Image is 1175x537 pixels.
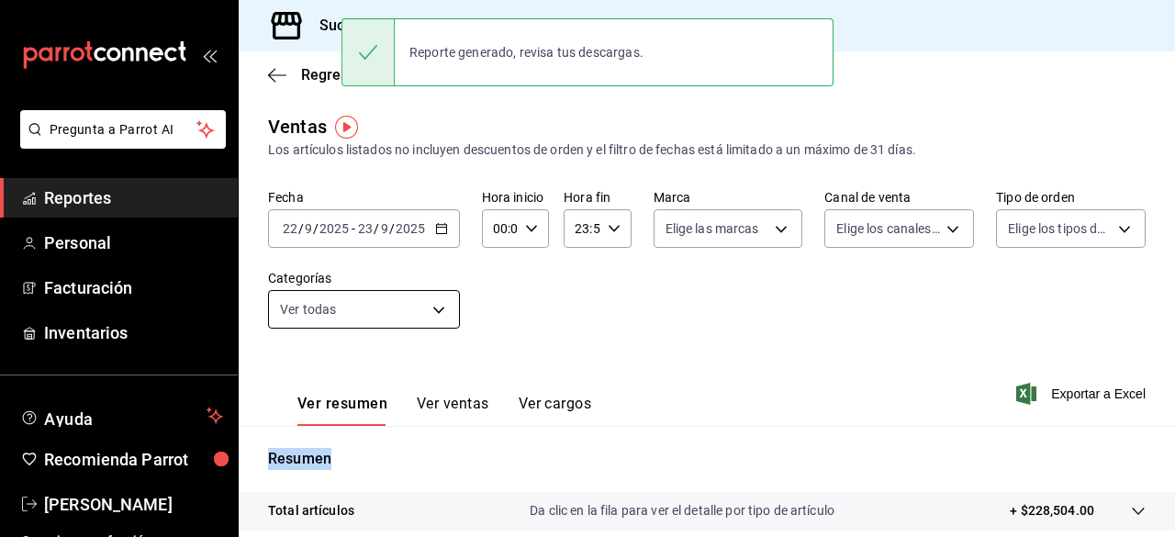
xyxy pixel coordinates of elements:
[44,492,223,517] span: [PERSON_NAME]
[996,191,1146,204] label: Tipo de orden
[1010,501,1094,520] p: + $228,504.00
[1008,219,1112,238] span: Elige los tipos de orden
[301,66,362,84] span: Regresar
[395,32,658,73] div: Reporte generado, revisa tus descargas.
[20,110,226,149] button: Pregunta a Parrot AI
[654,191,803,204] label: Marca
[44,447,223,472] span: Recomienda Parrot
[268,113,327,140] div: Ventas
[268,448,1146,470] p: Resumen
[335,116,358,139] img: Tooltip marker
[305,15,499,37] h3: Sucursal: Ryoshi (Polanco)
[389,221,395,236] span: /
[564,191,631,204] label: Hora fin
[44,320,223,345] span: Inventarios
[298,221,304,236] span: /
[530,501,834,520] p: Da clic en la fila para ver el detalle por tipo de artículo
[280,300,336,319] span: Ver todas
[44,230,223,255] span: Personal
[666,219,759,238] span: Elige las marcas
[297,395,591,426] div: navigation tabs
[836,219,940,238] span: Elige los canales de venta
[374,221,379,236] span: /
[380,221,389,236] input: --
[44,405,199,427] span: Ayuda
[824,191,974,204] label: Canal de venta
[268,66,362,84] button: Regresar
[519,395,592,426] button: Ver cargos
[319,221,350,236] input: ----
[268,140,1146,160] div: Los artículos listados no incluyen descuentos de orden y el filtro de fechas está limitado a un m...
[482,191,549,204] label: Hora inicio
[352,221,355,236] span: -
[313,221,319,236] span: /
[1020,383,1146,405] button: Exportar a Excel
[202,48,217,62] button: open_drawer_menu
[13,133,226,152] a: Pregunta a Parrot AI
[417,395,489,426] button: Ver ventas
[395,221,426,236] input: ----
[357,221,374,236] input: --
[282,221,298,236] input: --
[44,275,223,300] span: Facturación
[268,272,460,285] label: Categorías
[44,185,223,210] span: Reportes
[297,395,387,426] button: Ver resumen
[304,221,313,236] input: --
[268,191,460,204] label: Fecha
[268,501,354,520] p: Total artículos
[50,120,197,140] span: Pregunta a Parrot AI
